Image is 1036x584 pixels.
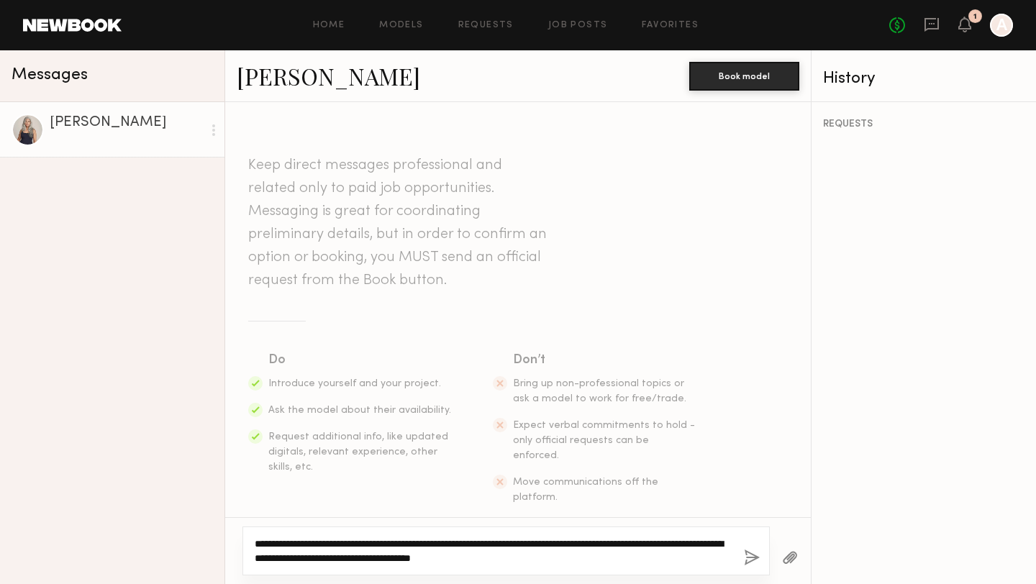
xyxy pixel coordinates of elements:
[458,21,514,30] a: Requests
[642,21,699,30] a: Favorites
[973,13,977,21] div: 1
[50,116,203,130] div: [PERSON_NAME]
[379,21,423,30] a: Models
[268,350,453,370] div: Do
[823,70,1024,87] div: History
[268,379,441,388] span: Introduce yourself and your project.
[689,62,799,91] button: Book model
[313,21,345,30] a: Home
[268,406,451,415] span: Ask the model about their availability.
[268,432,448,472] span: Request additional info, like updated digitals, relevant experience, other skills, etc.
[237,60,420,91] a: [PERSON_NAME]
[823,119,1024,129] div: REQUESTS
[513,478,658,502] span: Move communications off the platform.
[513,379,686,403] span: Bring up non-professional topics or ask a model to work for free/trade.
[513,421,695,460] span: Expect verbal commitments to hold - only official requests can be enforced.
[990,14,1013,37] a: A
[12,67,88,83] span: Messages
[689,69,799,81] a: Book model
[248,154,550,292] header: Keep direct messages professional and related only to paid job opportunities. Messaging is great ...
[513,350,697,370] div: Don’t
[548,21,608,30] a: Job Posts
